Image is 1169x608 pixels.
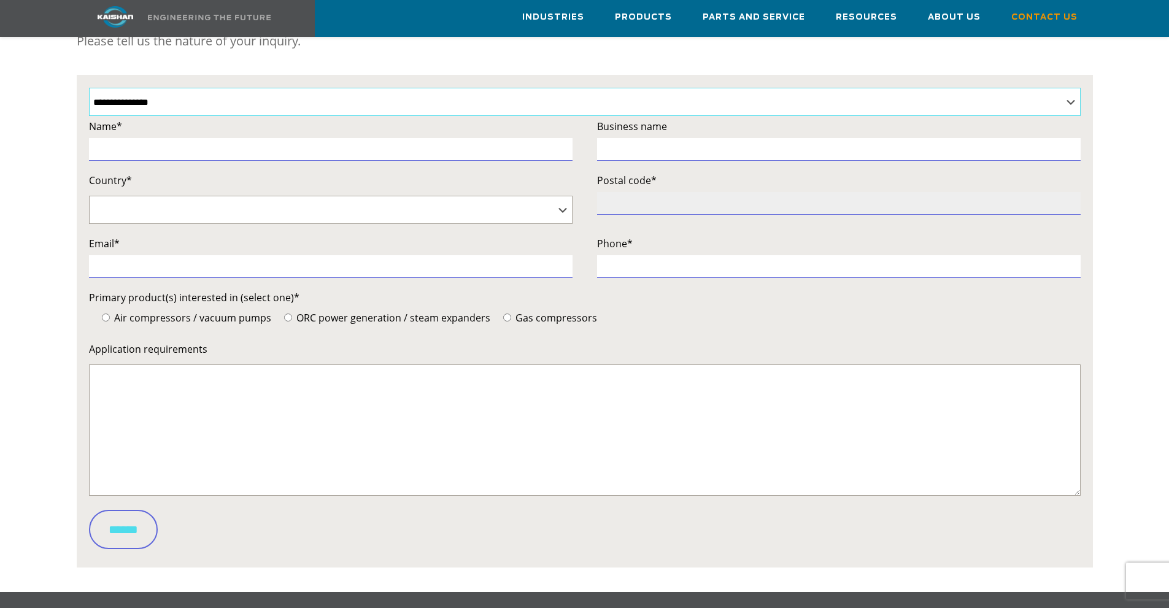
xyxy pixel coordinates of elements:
a: Contact Us [1011,1,1078,34]
a: Industries [522,1,584,34]
span: Industries [522,10,584,25]
a: Resources [836,1,897,34]
span: Resources [836,10,897,25]
span: Contact Us [1011,10,1078,25]
span: About Us [928,10,981,25]
span: Parts and Service [703,10,805,25]
a: About Us [928,1,981,34]
a: Parts and Service [703,1,805,34]
img: kaishan logo [69,6,161,28]
span: Products [615,10,672,25]
a: Products [615,1,672,34]
img: Engineering the future [148,15,271,20]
